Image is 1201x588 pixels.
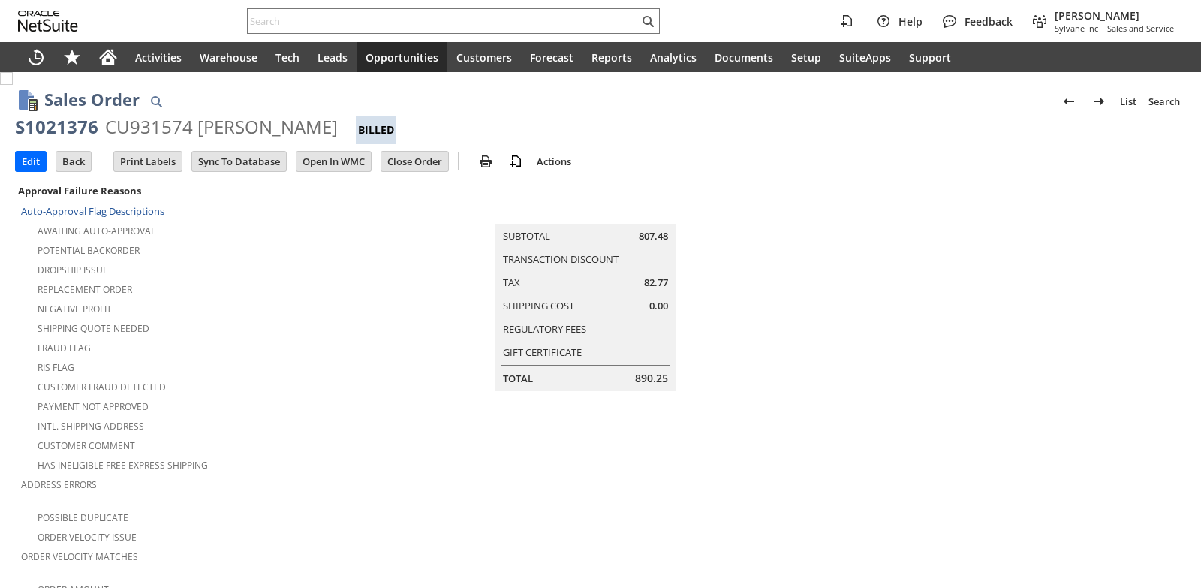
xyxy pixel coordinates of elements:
[191,42,266,72] a: Warehouse
[357,42,447,72] a: Opportunities
[38,400,149,413] a: Payment not approved
[21,478,97,491] a: Address Errors
[706,42,782,72] a: Documents
[54,42,90,72] div: Shortcuts
[21,550,138,563] a: Order Velocity Matches
[447,42,521,72] a: Customers
[38,322,149,335] a: Shipping Quote Needed
[1055,8,1174,23] span: [PERSON_NAME]
[38,264,108,276] a: Dropship Issue
[650,50,697,65] span: Analytics
[477,152,495,170] img: print.svg
[582,42,641,72] a: Reports
[503,229,550,243] a: Subtotal
[38,225,155,237] a: Awaiting Auto-Approval
[1114,89,1142,113] a: List
[296,152,371,171] input: Open In WMC
[521,42,582,72] a: Forecast
[381,152,448,171] input: Close Order
[649,299,668,313] span: 0.00
[38,439,135,452] a: Customer Comment
[38,420,144,433] a: Intl. Shipping Address
[503,299,574,312] a: Shipping Cost
[507,152,525,170] img: add-record.svg
[309,42,357,72] a: Leads
[530,50,573,65] span: Forecast
[1101,23,1104,34] span: -
[135,50,182,65] span: Activities
[909,50,951,65] span: Support
[639,12,657,30] svg: Search
[90,42,126,72] a: Home
[56,152,91,171] input: Back
[38,244,140,257] a: Potential Backorder
[38,342,91,354] a: Fraud Flag
[503,252,619,266] a: Transaction Discount
[839,50,891,65] span: SuiteApps
[495,200,676,224] caption: Summary
[200,50,257,65] span: Warehouse
[356,116,396,144] div: Billed
[18,42,54,72] a: Recent Records
[27,48,45,66] svg: Recent Records
[21,204,164,218] a: Auto-Approval Flag Descriptions
[248,12,639,30] input: Search
[38,459,208,472] a: Has Ineligible Free Express Shipping
[1142,89,1186,113] a: Search
[63,48,81,66] svg: Shortcuts
[591,50,632,65] span: Reports
[38,283,132,296] a: Replacement Order
[782,42,830,72] a: Setup
[1060,92,1078,110] img: Previous
[830,42,900,72] a: SuiteApps
[1055,23,1098,34] span: Sylvane Inc
[126,42,191,72] a: Activities
[147,92,165,110] img: Quick Find
[644,276,668,290] span: 82.77
[16,152,46,171] input: Edit
[456,50,512,65] span: Customers
[38,511,128,524] a: Possible Duplicate
[18,11,78,32] svg: logo
[531,155,577,168] a: Actions
[44,87,140,112] h1: Sales Order
[635,371,668,386] span: 890.25
[641,42,706,72] a: Analytics
[15,181,399,201] div: Approval Failure Reasons
[114,152,182,171] input: Print Labels
[639,229,668,243] span: 807.48
[503,276,520,289] a: Tax
[275,50,299,65] span: Tech
[900,42,960,72] a: Support
[99,48,117,66] svg: Home
[38,361,74,374] a: RIS flag
[366,50,438,65] span: Opportunities
[791,50,821,65] span: Setup
[192,152,286,171] input: Sync To Database
[715,50,773,65] span: Documents
[38,531,137,544] a: Order Velocity Issue
[1090,92,1108,110] img: Next
[1107,23,1174,34] span: Sales and Service
[38,303,112,315] a: Negative Profit
[105,115,338,139] div: CU931574 [PERSON_NAME]
[318,50,348,65] span: Leads
[503,345,582,359] a: Gift Certificate
[15,115,98,139] div: S1021376
[503,322,586,336] a: Regulatory Fees
[898,14,923,29] span: Help
[38,381,166,394] a: Customer Fraud Detected
[503,372,533,385] a: Total
[266,42,309,72] a: Tech
[965,14,1013,29] span: Feedback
